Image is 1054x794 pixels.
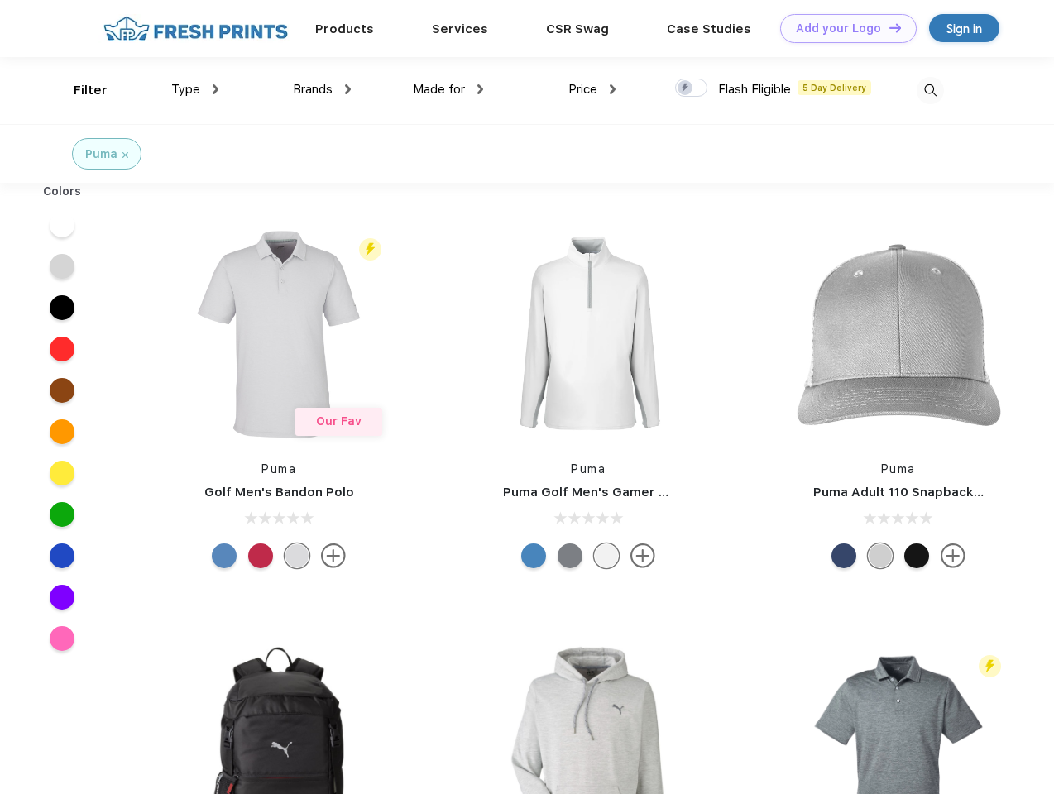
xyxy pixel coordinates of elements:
[904,543,929,568] div: Pma Blk with Pma Blk
[546,22,609,36] a: CSR Swag
[345,84,351,94] img: dropdown.png
[521,543,546,568] div: Bright Cobalt
[568,82,597,97] span: Price
[571,462,606,476] a: Puma
[929,14,999,42] a: Sign in
[478,224,698,444] img: func=resize&h=266
[941,543,965,568] img: more.svg
[85,146,117,163] div: Puma
[204,485,354,500] a: Golf Men's Bandon Polo
[630,543,655,568] img: more.svg
[321,543,346,568] img: more.svg
[594,543,619,568] div: Bright White
[477,84,483,94] img: dropdown.png
[503,485,764,500] a: Puma Golf Men's Gamer Golf Quarter-Zip
[74,81,108,100] div: Filter
[979,655,1001,677] img: flash_active_toggle.svg
[917,77,944,104] img: desktop_search.svg
[122,152,128,158] img: filter_cancel.svg
[285,543,309,568] div: High Rise
[868,543,893,568] div: Quarry Brt Whit
[610,84,616,94] img: dropdown.png
[946,19,982,38] div: Sign in
[413,82,465,97] span: Made for
[98,14,293,43] img: fo%20logo%202.webp
[248,543,273,568] div: Ski Patrol
[558,543,582,568] div: Quiet Shade
[432,22,488,36] a: Services
[316,414,362,428] span: Our Fav
[293,82,333,97] span: Brands
[359,238,381,261] img: flash_active_toggle.svg
[718,82,791,97] span: Flash Eligible
[881,462,916,476] a: Puma
[261,462,296,476] a: Puma
[213,84,218,94] img: dropdown.png
[171,82,200,97] span: Type
[169,224,389,444] img: func=resize&h=266
[889,23,901,32] img: DT
[31,183,94,200] div: Colors
[315,22,374,36] a: Products
[796,22,881,36] div: Add your Logo
[788,224,1008,444] img: func=resize&h=266
[831,543,856,568] div: Peacoat with Qut Shd
[212,543,237,568] div: Lake Blue
[798,80,871,95] span: 5 Day Delivery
